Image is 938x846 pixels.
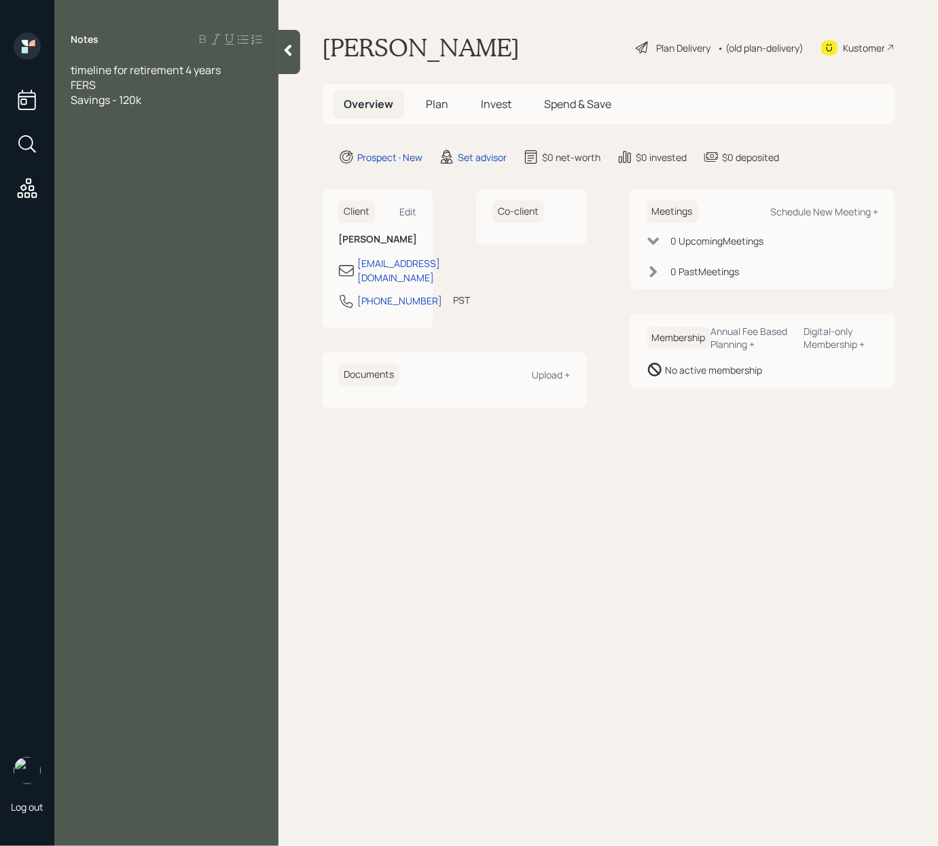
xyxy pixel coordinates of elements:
h6: Client [338,200,375,223]
span: timeline for retirement 4 years [71,63,221,77]
div: Plan Delivery [656,41,710,55]
h6: Co-client [492,200,544,223]
span: Plan [426,96,448,111]
div: PST [453,293,470,307]
div: Set advisor [458,150,507,164]
span: Overview [344,96,393,111]
div: Edit [399,205,416,218]
div: Annual Fee Based Planning + [711,325,793,351]
h6: [PERSON_NAME] [338,234,416,245]
span: Invest [481,96,511,111]
label: Notes [71,33,98,46]
div: [PHONE_NUMBER] [357,294,442,308]
span: Spend & Save [544,96,611,111]
div: Upload + [533,368,571,381]
div: Log out [11,800,43,813]
div: [EMAIL_ADDRESS][DOMAIN_NAME] [357,256,440,285]
h6: Meetings [647,200,698,223]
span: FERS [71,77,96,92]
div: 0 Past Meeting s [671,264,740,279]
div: Schedule New Meeting + [770,205,878,218]
span: Savings - 120k [71,92,141,107]
img: retirable_logo.png [14,757,41,784]
div: $0 net-worth [542,150,600,164]
div: Digital-only Membership + [804,325,878,351]
h6: Membership [647,327,711,349]
div: Kustomer [843,41,885,55]
div: Prospect · New [357,150,422,164]
div: 0 Upcoming Meeting s [671,234,764,248]
div: No active membership [666,363,763,377]
h6: Documents [338,364,399,386]
h1: [PERSON_NAME] [322,33,520,63]
div: $0 deposited [722,150,779,164]
div: $0 invested [636,150,687,164]
div: • (old plan-delivery) [717,41,804,55]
